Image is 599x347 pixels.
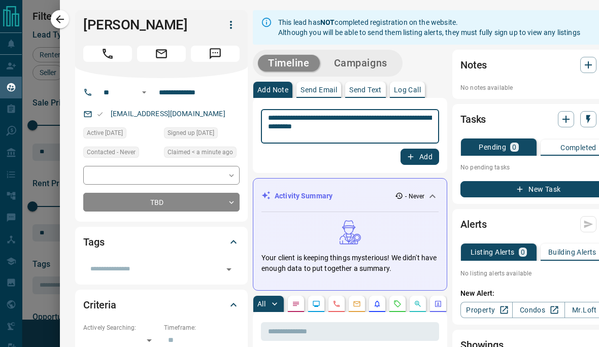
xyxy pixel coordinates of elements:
[460,57,487,73] h2: Notes
[479,144,506,151] p: Pending
[87,128,123,138] span: Active [DATE]
[222,262,236,276] button: Open
[138,86,150,98] button: Open
[83,193,240,212] div: TBD
[83,293,240,317] div: Criteria
[83,230,240,254] div: Tags
[324,55,397,72] button: Campaigns
[460,302,513,318] a: Property
[111,110,225,118] a: [EMAIL_ADDRESS][DOMAIN_NAME]
[96,111,104,118] svg: Email Valid
[349,86,382,93] p: Send Text
[83,17,207,33] h1: [PERSON_NAME]
[560,144,596,151] p: Completed
[83,234,104,250] h2: Tags
[320,18,335,26] strong: NOT
[164,127,240,142] div: Fri Jun 06 2025
[278,13,580,42] div: This lead has completed registration on the website. Although you will be able to send them listi...
[168,128,214,138] span: Signed up [DATE]
[312,300,320,308] svg: Lead Browsing Activity
[394,86,421,93] p: Log Call
[292,300,300,308] svg: Notes
[261,187,439,205] div: Activity Summary- Never
[548,249,596,256] p: Building Alerts
[137,46,186,62] span: Email
[414,300,422,308] svg: Opportunities
[521,249,525,256] p: 0
[83,46,132,62] span: Call
[83,323,159,332] p: Actively Searching:
[258,55,320,72] button: Timeline
[512,144,516,151] p: 0
[191,46,240,62] span: Message
[168,147,233,157] span: Claimed < a minute ago
[405,192,424,201] p: - Never
[87,147,136,157] span: Contacted - Never
[261,253,439,274] p: Your client is keeping things mysterious! We didn't have enough data to put together a summary.
[353,300,361,308] svg: Emails
[164,147,240,161] div: Sat Sep 13 2025
[460,216,487,232] h2: Alerts
[83,297,116,313] h2: Criteria
[401,149,439,165] button: Add
[301,86,337,93] p: Send Email
[471,249,515,256] p: Listing Alerts
[164,323,240,332] p: Timeframe:
[512,302,564,318] a: Condos
[332,300,341,308] svg: Calls
[393,300,402,308] svg: Requests
[373,300,381,308] svg: Listing Alerts
[257,300,265,307] p: All
[83,127,159,142] div: Fri Jun 06 2025
[460,111,486,127] h2: Tasks
[257,86,288,93] p: Add Note
[275,191,332,201] p: Activity Summary
[434,300,442,308] svg: Agent Actions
